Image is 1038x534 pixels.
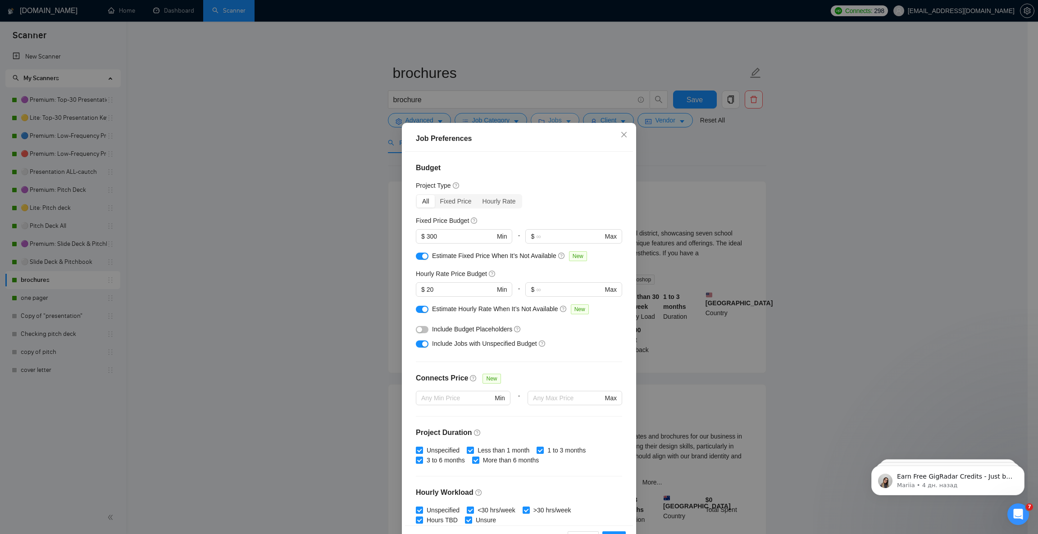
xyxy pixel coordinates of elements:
span: question-circle [470,375,477,382]
input: ∞ [536,231,603,241]
div: Fixed Price [435,195,477,208]
span: Estimate Hourly Rate When It’s Not Available [432,305,558,312]
span: Include Jobs with Unspecified Budget [432,340,537,347]
h5: Hourly Rate Price Budget [416,269,487,279]
span: $ [531,231,534,241]
span: <30 hrs/week [474,505,519,515]
div: - [512,282,525,304]
span: question-circle [539,340,546,347]
span: close [620,131,628,138]
span: New [569,251,587,261]
span: $ [531,285,534,294]
iframe: Intercom notifications сообщение [858,447,1038,510]
h4: Budget [416,163,622,173]
div: - [512,229,525,251]
span: New [571,304,589,314]
h5: Fixed Price Budget [416,216,469,226]
span: Max [605,393,617,403]
span: question-circle [475,489,483,496]
span: question-circle [560,305,567,312]
span: $ [421,231,425,241]
span: >30 hrs/week [530,505,575,515]
button: Close [612,123,636,147]
span: 3 to 6 months [423,455,469,465]
span: 7 [1026,503,1033,511]
input: 0 [427,285,495,294]
input: ∞ [536,285,603,294]
span: Unspecified [423,505,463,515]
span: question-circle [471,217,478,224]
span: New [483,374,501,384]
span: Max [605,231,617,241]
div: All [417,195,435,208]
h4: Hourly Workload [416,487,622,498]
span: Max [605,285,617,294]
input: Any Max Price [533,393,603,403]
span: question-circle [489,270,496,277]
span: $ [421,285,425,294]
input: 0 [427,231,495,241]
div: Job Preferences [416,133,622,144]
span: Unsure [472,515,500,525]
span: Estimate Fixed Price When It’s Not Available [432,252,556,259]
span: 1 to 3 months [544,445,589,455]
span: Min [497,285,507,294]
div: Hourly Rate [477,195,521,208]
span: Unspecified [423,445,463,455]
div: - [510,391,528,416]
h4: Project Duration [416,427,622,438]
span: Include Budget Placeholders [432,326,512,333]
span: Less than 1 month [474,445,533,455]
span: question-circle [453,182,460,189]
span: More than 6 months [479,455,543,465]
h5: Project Type [416,181,451,190]
input: Any Min Price [421,393,493,403]
iframe: Intercom live chat [1007,503,1029,525]
span: question-circle [514,326,521,333]
span: question-circle [558,252,565,259]
span: Hours TBD [423,515,461,525]
span: Min [497,231,507,241]
span: question-circle [474,429,481,436]
span: Min [495,393,505,403]
h4: Connects Price [416,373,468,384]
